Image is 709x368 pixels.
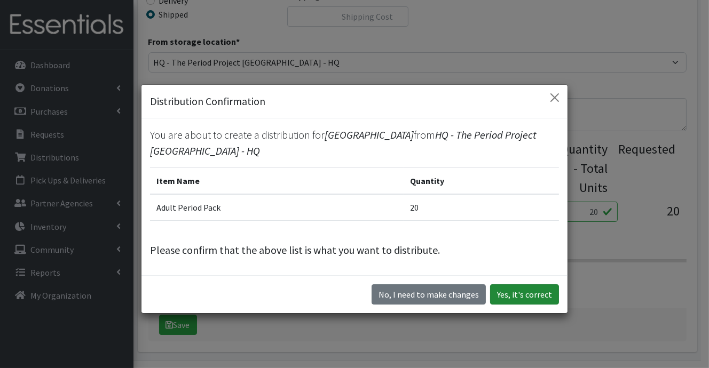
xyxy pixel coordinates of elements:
button: No I need to make changes [372,284,486,305]
p: Please confirm that the above list is what you want to distribute. [150,242,559,258]
h5: Distribution Confirmation [150,93,265,109]
th: Item Name [150,168,404,195]
button: Yes, it's correct [490,284,559,305]
span: [GEOGRAPHIC_DATA] [325,128,414,141]
td: Adult Period Pack [150,194,404,221]
td: 20 [404,194,559,221]
p: You are about to create a distribution for from [150,127,559,159]
button: Close [546,89,563,106]
th: Quantity [404,168,559,195]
